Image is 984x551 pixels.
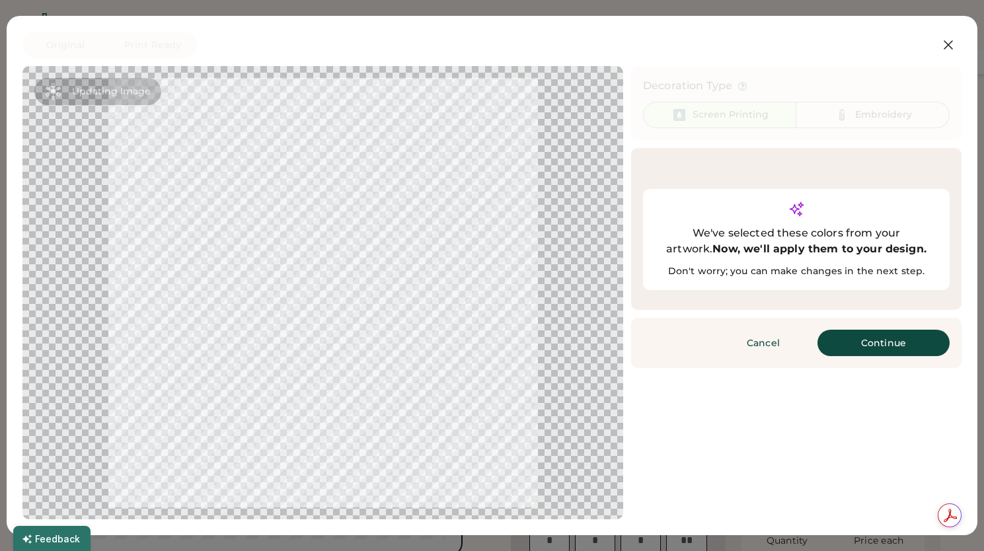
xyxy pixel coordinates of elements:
[717,330,810,356] button: Cancel
[655,225,938,257] div: We've selected these colors from your artwork.
[22,32,108,58] button: Original
[817,330,950,356] button: Continue
[855,108,912,122] div: Embroidery
[712,242,927,255] strong: Now, we'll apply them to your design.
[655,265,938,278] div: Don't worry; you can make changes in the next step.
[921,492,978,548] iframe: Front Chat
[834,107,850,123] img: Thread%20-%20Unselected.svg
[693,108,769,122] div: Screen Printing
[108,32,197,58] button: Print Ready
[671,107,687,123] img: Ink%20-%20Selected.svg
[643,78,732,94] div: Decoration Type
